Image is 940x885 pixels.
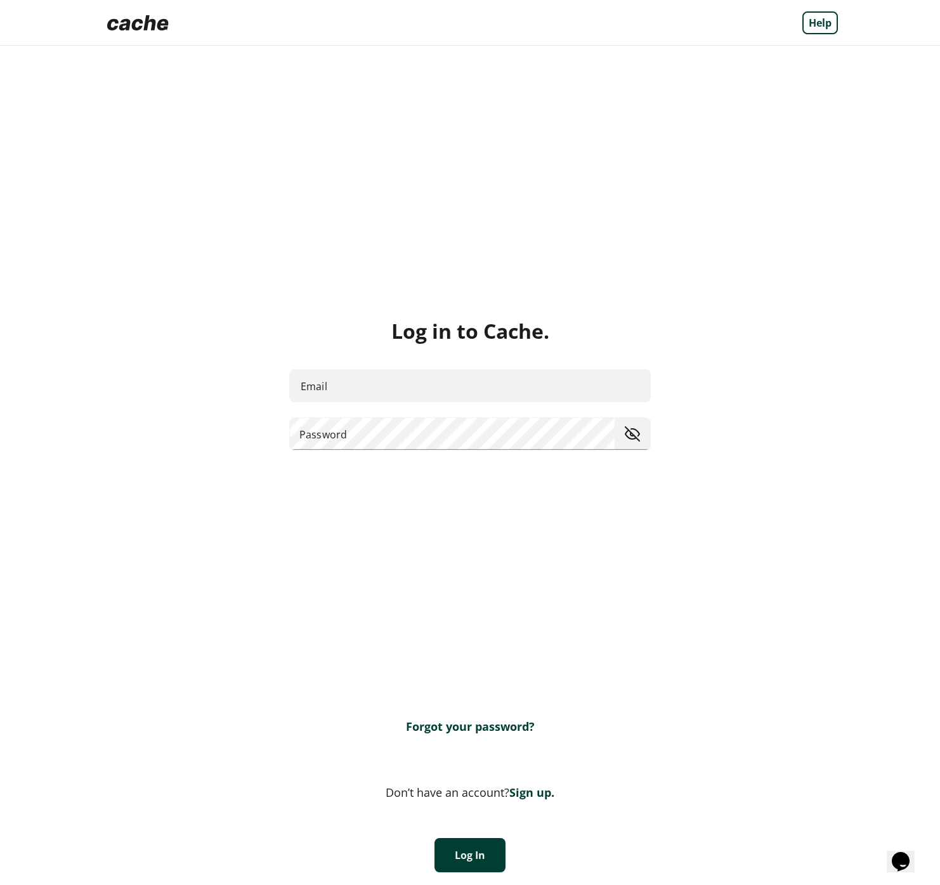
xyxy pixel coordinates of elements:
img: Logo [102,10,174,36]
a: Forgot your password? [406,719,535,734]
div: Log in to Cache. [102,318,838,344]
div: Don’t have an account? [102,785,838,800]
a: Help [802,11,838,34]
iframe: chat widget [887,834,927,872]
button: toggle password visibility [620,421,645,447]
a: Sign up. [509,785,554,800]
button: Log In [434,838,506,872]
